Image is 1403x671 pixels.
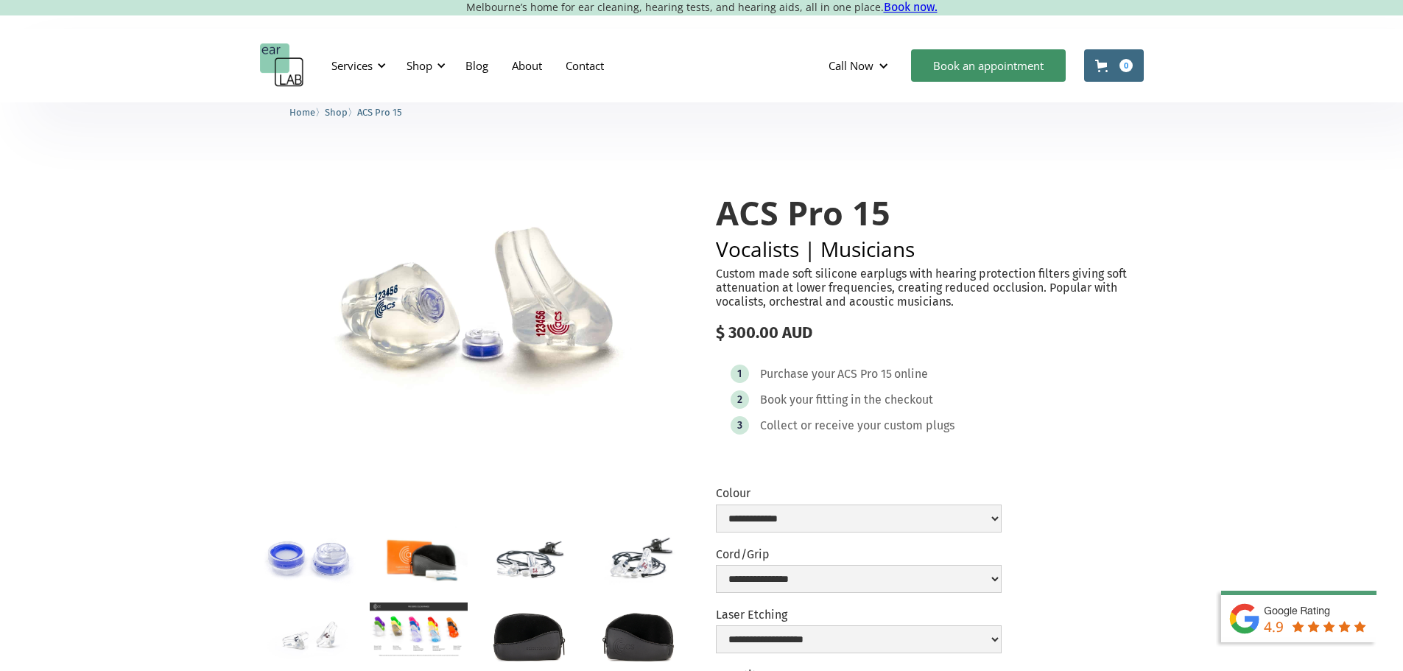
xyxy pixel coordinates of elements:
label: Cord/Grip [716,547,1002,561]
a: open lightbox [479,526,577,591]
div: 1 [737,368,742,379]
div: Services [331,58,373,73]
li: 〉 [289,105,325,120]
a: Home [289,105,315,119]
label: Laser Etching [716,608,1002,622]
img: ACS Pro 15 [260,165,688,459]
span: Home [289,107,315,118]
h2: Vocalists | Musicians [716,239,1144,259]
div: ACS Pro 15 [837,367,892,382]
div: $ 300.00 AUD [716,323,1144,342]
a: open lightbox [370,526,468,591]
a: Open cart [1084,49,1144,82]
span: ACS Pro 15 [357,107,402,118]
div: Services [323,43,390,88]
a: open lightbox [260,526,358,591]
a: open lightbox [589,603,687,667]
a: Blog [454,44,500,87]
div: 2 [737,394,742,405]
a: Contact [554,44,616,87]
a: open lightbox [370,603,468,658]
div: Purchase your [760,367,835,382]
a: Book an appointment [911,49,1066,82]
div: Call Now [817,43,904,88]
div: Call Now [829,58,873,73]
div: Book your fitting in the checkout [760,393,933,407]
h1: ACS Pro 15 [716,194,1144,231]
span: Shop [325,107,348,118]
div: Collect or receive your custom plugs [760,418,954,433]
div: Shop [398,43,450,88]
a: About [500,44,554,87]
a: ACS Pro 15 [357,105,402,119]
div: 0 [1119,59,1133,72]
li: 〉 [325,105,357,120]
p: Custom made soft silicone earplugs with hearing protection filters giving soft attenuation at low... [716,267,1144,309]
a: open lightbox [260,603,358,667]
a: open lightbox [479,603,577,667]
div: online [894,367,928,382]
div: Shop [407,58,432,73]
a: home [260,43,304,88]
a: open lightbox [589,526,687,591]
a: Shop [325,105,348,119]
label: Colour [716,486,1002,500]
a: open lightbox [260,165,688,459]
div: 3 [737,420,742,431]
